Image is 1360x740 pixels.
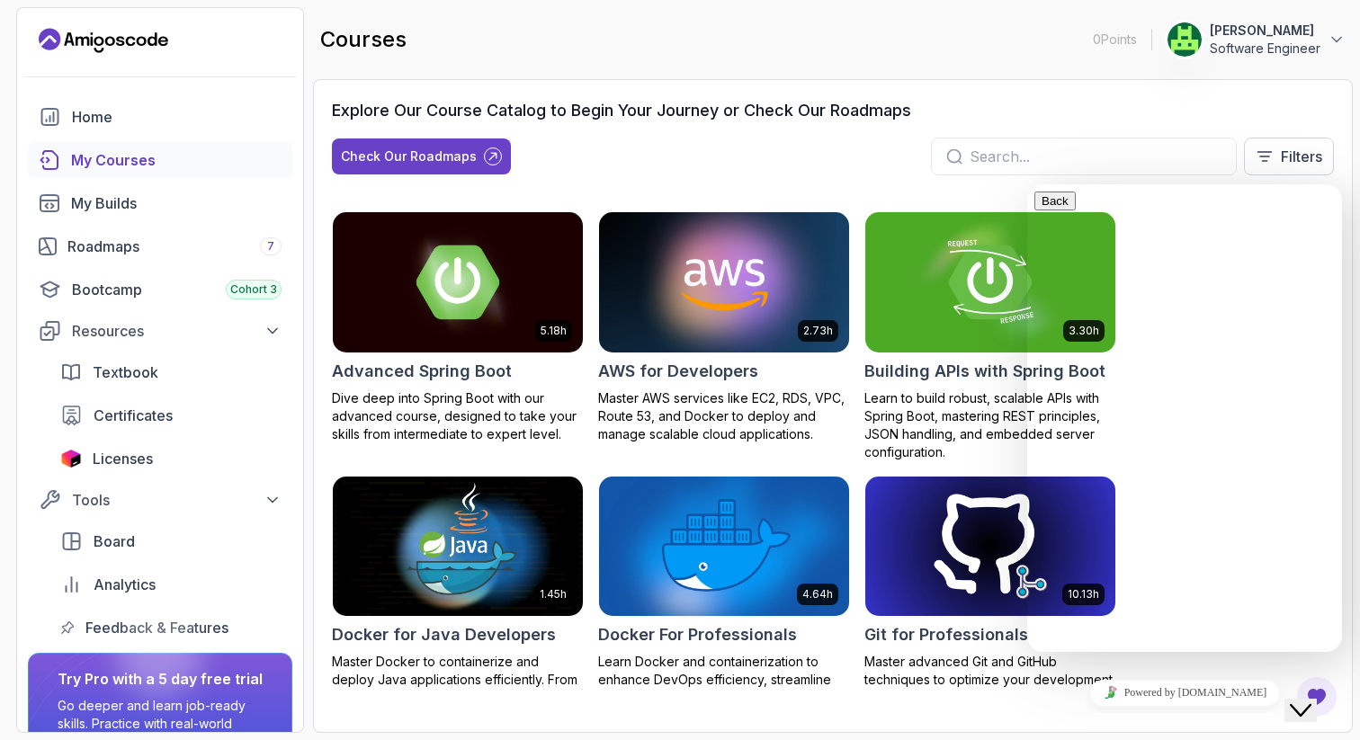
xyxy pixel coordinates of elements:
[28,272,292,308] a: bootcamp
[541,324,567,338] p: 5.18h
[599,477,849,617] img: Docker For Professionals card
[49,523,292,559] a: board
[93,448,153,469] span: Licenses
[67,236,282,257] div: Roadmaps
[1281,146,1322,167] p: Filters
[1027,184,1342,652] iframe: chat widget
[540,587,567,602] p: 1.45h
[267,239,274,254] span: 7
[332,389,584,443] p: Dive deep into Spring Boot with our advanced course, designed to take your skills from intermedia...
[85,617,228,638] span: Feedback & Features
[803,324,833,338] p: 2.73h
[71,149,282,171] div: My Courses
[332,653,584,725] p: Master Docker to containerize and deploy Java applications efficiently. From basics to advanced J...
[72,279,282,300] div: Bootcamp
[864,653,1116,707] p: Master advanced Git and GitHub techniques to optimize your development workflow and collaboration...
[28,99,292,135] a: home
[28,484,292,516] button: Tools
[320,25,407,54] h2: courses
[802,587,833,602] p: 4.64h
[94,405,173,426] span: Certificates
[864,622,1028,647] h2: Git for Professionals
[332,138,511,174] button: Check Our Roadmaps
[864,476,1116,708] a: Git for Professionals card10.13hGit for ProfessionalsMaster advanced Git and GitHub techniques to...
[332,211,584,443] a: Advanced Spring Boot card5.18hAdvanced Spring BootDive deep into Spring Boot with our advanced co...
[333,212,583,352] img: Advanced Spring Boot card
[865,477,1115,617] img: Git for Professionals card
[865,212,1115,352] img: Building APIs with Spring Boot card
[72,106,282,128] div: Home
[333,477,583,617] img: Docker for Java Developers card
[598,622,797,647] h2: Docker For Professionals
[1210,22,1320,40] p: [PERSON_NAME]
[28,142,292,178] a: courses
[49,441,292,477] a: licenses
[39,26,168,55] a: Landing page
[1027,673,1342,713] iframe: chat widget
[332,476,584,726] a: Docker for Java Developers card1.45hDocker for Java DevelopersMaster Docker to containerize and d...
[332,622,556,647] h2: Docker for Java Developers
[598,389,850,443] p: Master AWS services like EC2, RDS, VPC, Route 53, and Docker to deploy and manage scalable cloud ...
[28,228,292,264] a: roadmaps
[94,530,135,552] span: Board
[28,185,292,221] a: builds
[1093,31,1137,49] p: 0 Points
[332,359,512,384] h2: Advanced Spring Boot
[864,389,1116,461] p: Learn to build robust, scalable APIs with Spring Boot, mastering REST principles, JSON handling, ...
[49,566,292,602] a: analytics
[94,574,156,595] span: Analytics
[864,211,1116,461] a: Building APIs with Spring Boot card3.30hBuilding APIs with Spring BootLearn to build robust, scal...
[1167,22,1346,58] button: user profile image[PERSON_NAME]Software Engineer
[71,192,282,214] div: My Builds
[28,315,292,347] button: Resources
[599,212,849,352] img: AWS for Developers card
[341,147,477,165] div: Check Our Roadmaps
[864,359,1105,384] h2: Building APIs with Spring Boot
[332,98,911,123] h3: Explore Our Course Catalog to Begin Your Journey or Check Our Roadmaps
[598,653,850,725] p: Learn Docker and containerization to enhance DevOps efficiency, streamline workflows, and improve...
[72,320,282,342] div: Resources
[1210,40,1320,58] p: Software Engineer
[1284,668,1342,722] iframe: chat widget
[970,146,1221,167] input: Search...
[49,354,292,390] a: textbook
[72,489,282,511] div: Tools
[93,361,158,383] span: Textbook
[49,397,292,433] a: certificates
[60,450,82,468] img: jetbrains icon
[598,359,758,384] h2: AWS for Developers
[1244,138,1334,175] button: Filters
[598,476,850,726] a: Docker For Professionals card4.64hDocker For ProfessionalsLearn Docker and containerization to en...
[598,211,850,443] a: AWS for Developers card2.73hAWS for DevelopersMaster AWS services like EC2, RDS, VPC, Route 53, a...
[1168,22,1202,57] img: user profile image
[230,282,277,297] span: Cohort 3
[49,610,292,646] a: feedback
